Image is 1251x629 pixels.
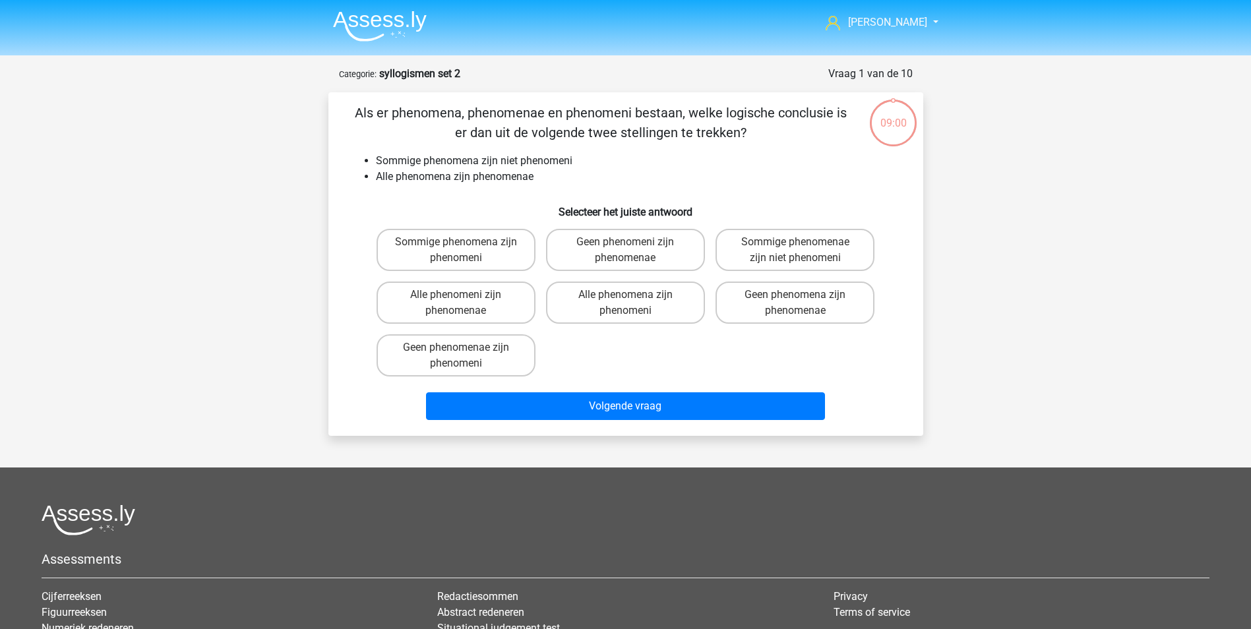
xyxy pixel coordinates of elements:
[426,392,825,420] button: Volgende vraag
[437,606,524,618] a: Abstract redeneren
[834,606,910,618] a: Terms of service
[377,334,535,376] label: Geen phenomenae zijn phenomeni
[377,229,535,271] label: Sommige phenomena zijn phenomeni
[716,282,874,324] label: Geen phenomena zijn phenomenae
[376,153,902,169] li: Sommige phenomena zijn niet phenomeni
[42,606,107,618] a: Figuurreeksen
[379,67,460,80] strong: syllogismen set 2
[42,504,135,535] img: Assessly logo
[377,282,535,324] label: Alle phenomeni zijn phenomenae
[42,551,1209,567] h5: Assessments
[350,103,853,142] p: Als er phenomena, phenomenae en phenomeni bestaan, welke logische conclusie is er dan uit de volg...
[828,66,913,82] div: Vraag 1 van de 10
[339,69,377,79] small: Categorie:
[546,282,705,324] label: Alle phenomena zijn phenomeni
[350,195,902,218] h6: Selecteer het juiste antwoord
[376,169,902,185] li: Alle phenomena zijn phenomenae
[848,16,927,28] span: [PERSON_NAME]
[716,229,874,271] label: Sommige phenomenae zijn niet phenomeni
[42,590,102,603] a: Cijferreeksen
[333,11,427,42] img: Assessly
[834,590,868,603] a: Privacy
[820,15,929,30] a: [PERSON_NAME]
[437,590,518,603] a: Redactiesommen
[869,98,918,131] div: 09:00
[546,229,705,271] label: Geen phenomeni zijn phenomenae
